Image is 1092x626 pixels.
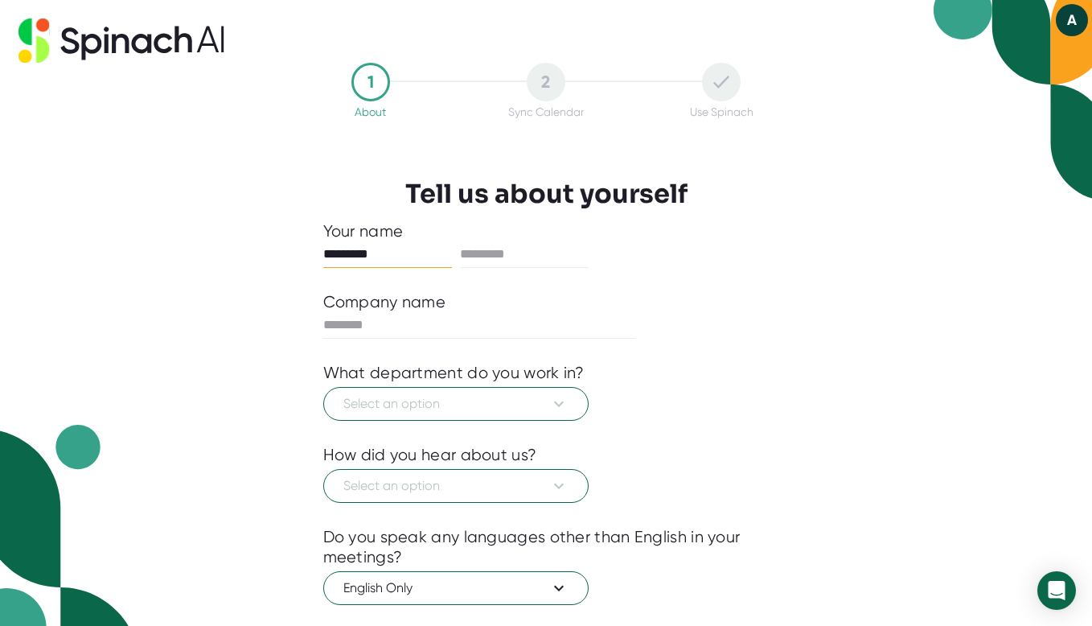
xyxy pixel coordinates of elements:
[323,221,770,241] div: Your name
[343,579,569,598] span: English Only
[323,527,770,567] div: Do you speak any languages other than English in your meetings?
[323,445,537,465] div: How did you hear about us?
[355,105,386,118] div: About
[343,394,569,414] span: Select an option
[405,179,688,209] h3: Tell us about yourself
[323,387,589,421] button: Select an option
[343,476,569,496] span: Select an option
[690,105,753,118] div: Use Spinach
[351,63,390,101] div: 1
[323,363,585,383] div: What department do you work in?
[527,63,565,101] div: 2
[323,469,589,503] button: Select an option
[323,292,446,312] div: Company name
[1037,571,1076,610] div: Open Intercom Messenger
[323,571,589,605] button: English Only
[508,105,584,118] div: Sync Calendar
[1056,4,1088,36] button: A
